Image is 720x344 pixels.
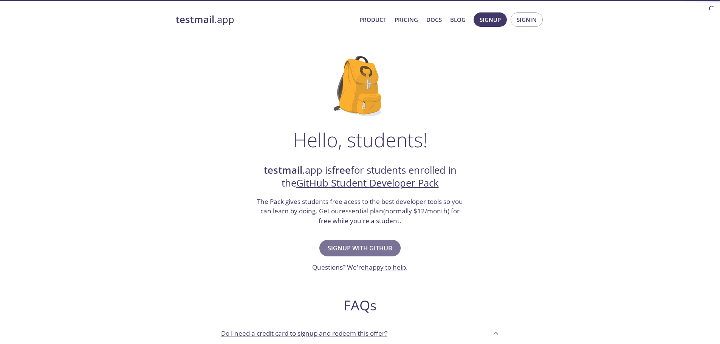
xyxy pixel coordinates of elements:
a: GitHub Student Developer Pack [296,176,439,190]
h3: The Pack gives students free acess to the best developer tools so you can learn by doing. Get our... [256,197,464,226]
a: testmail.app [176,13,353,26]
h2: .app is for students enrolled in the [256,164,464,190]
a: happy to help [365,263,406,271]
p: Do I need a credit card to signup and redeem this offer? [221,329,387,338]
a: Docs [426,15,442,25]
a: essential plan [342,207,383,215]
strong: free [332,164,351,177]
a: Product [359,15,386,25]
a: Blog [450,15,466,25]
h1: Hello, students! [293,128,427,151]
strong: testmail [264,164,302,177]
div: Do I need a credit card to signup and redeem this offer? [215,323,505,343]
button: Signup [474,12,507,27]
button: Signup with GitHub [319,240,401,256]
strong: testmail [176,13,214,26]
span: Signup [480,15,501,25]
a: Pricing [395,15,418,25]
button: Signin [511,12,543,27]
h3: Questions? We're . [312,262,408,272]
h2: FAQs [215,297,505,314]
span: Signup with GitHub [328,243,392,253]
img: github-student-backpack.png [334,56,386,116]
span: Signin [517,15,537,25]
